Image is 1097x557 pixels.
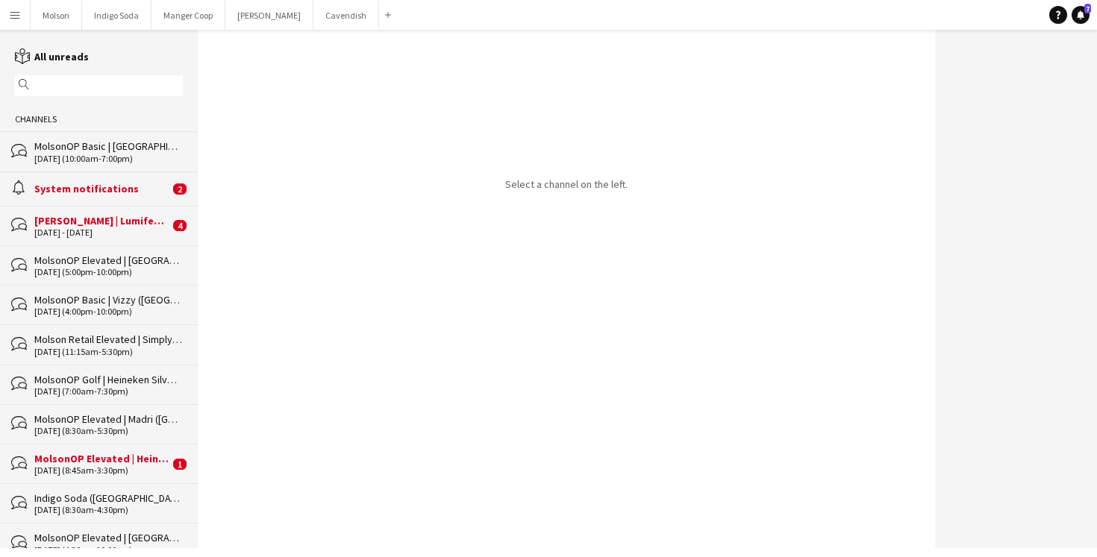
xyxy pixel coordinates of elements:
div: MolsonOP Basic | [GEOGRAPHIC_DATA] ([GEOGRAPHIC_DATA], [GEOGRAPHIC_DATA]), MolsonOP Basic | Heine... [34,139,183,153]
button: Manger Coop [151,1,225,30]
div: [DATE] (10:00am-7:00pm) [34,154,183,164]
button: Indigo Soda [82,1,151,30]
div: [DATE] (11:15am-5:30pm) [34,347,183,357]
div: [DATE] (8:45am-3:30pm) [34,465,169,476]
span: 4 [173,220,187,231]
div: MolsonOP Basic | Vizzy ([GEOGRAPHIC_DATA], [GEOGRAPHIC_DATA]) [34,293,183,306]
div: MolsonOP Elevated | Madri ([GEOGRAPHIC_DATA], [GEOGRAPHIC_DATA]) [34,412,183,426]
div: [DATE] - [DATE] [34,227,169,238]
div: [DATE] (8:30am-4:30pm) [34,505,183,515]
div: Indigo Soda ([GEOGRAPHIC_DATA]) [34,491,183,505]
div: MolsonOP Elevated | Heineken Silver (Lévis, [GEOGRAPHIC_DATA]) [34,452,169,465]
div: System notifications [34,182,169,195]
div: [PERSON_NAME] | Lumifest ([GEOGRAPHIC_DATA], [GEOGRAPHIC_DATA]) [34,214,169,227]
div: Molson Retail Elevated | Simply Spiked ([GEOGRAPHIC_DATA], [GEOGRAPHIC_DATA]) [34,333,183,346]
div: [DATE] (4:30pm-10:00pm) [34,545,183,556]
div: MolsonOP Elevated | [GEOGRAPHIC_DATA] ([GEOGRAPHIC_DATA], [GEOGRAPHIC_DATA]) [34,254,183,267]
div: MolsonOP Golf | Heineken Silver (Gravenhurst, [GEOGRAPHIC_DATA]) [34,373,183,386]
div: MolsonOP Elevated | [GEOGRAPHIC_DATA] ([GEOGRAPHIC_DATA], [GEOGRAPHIC_DATA]) [34,531,183,544]
div: [DATE] (8:30am-5:30pm) [34,426,183,436]
button: Cavendish [313,1,379,30]
span: 1 [173,459,187,470]
button: Molson [31,1,82,30]
span: 7 [1084,4,1091,13]
div: [DATE] (4:00pm-10:00pm) [34,306,183,317]
a: All unreads [15,50,89,63]
p: Select a channel on the left. [505,177,628,191]
a: 7 [1072,6,1090,24]
span: 2 [173,183,187,195]
button: [PERSON_NAME] [225,1,313,30]
div: [DATE] (5:00pm-10:00pm) [34,267,183,277]
div: [DATE] (7:00am-7:30pm) [34,386,183,397]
